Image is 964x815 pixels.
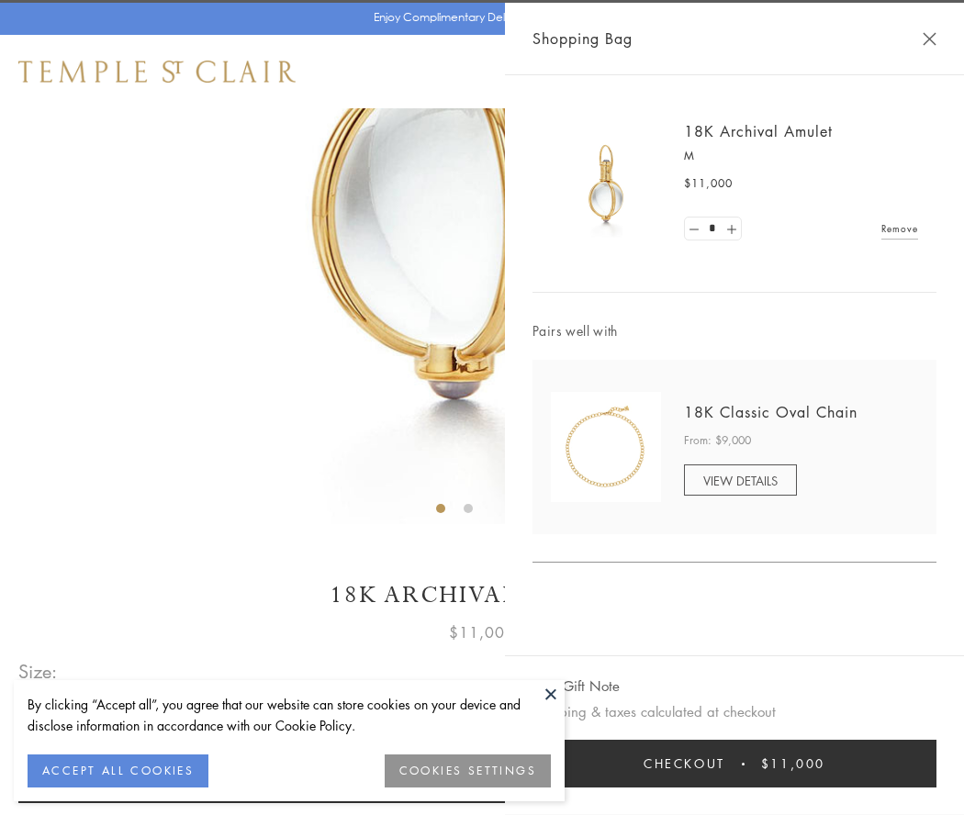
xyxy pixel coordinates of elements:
[18,579,946,611] h1: 18K Archival Amulet
[722,218,740,240] a: Set quantity to 2
[684,121,833,141] a: 18K Archival Amulet
[532,700,936,723] p: Shipping & taxes calculated at checkout
[685,218,703,240] a: Set quantity to 0
[923,32,936,46] button: Close Shopping Bag
[28,754,208,787] button: ACCEPT ALL COOKIES
[684,431,751,450] span: From: $9,000
[18,61,296,83] img: Temple St. Clair
[684,402,858,422] a: 18K Classic Oval Chain
[644,754,725,774] span: Checkout
[532,740,936,787] button: Checkout $11,000
[18,656,59,687] span: Size:
[881,218,918,239] a: Remove
[449,620,515,644] span: $11,000
[374,8,582,27] p: Enjoy Complimentary Delivery & Returns
[761,754,825,774] span: $11,000
[28,694,551,736] div: By clicking “Accept all”, you agree that our website can store cookies on your device and disclos...
[532,320,936,341] span: Pairs well with
[703,472,778,489] span: VIEW DETAILS
[551,128,661,239] img: 18K Archival Amulet
[532,675,620,698] button: Add Gift Note
[532,27,633,50] span: Shopping Bag
[684,174,733,193] span: $11,000
[684,147,918,165] p: M
[385,754,551,787] button: COOKIES SETTINGS
[551,392,661,502] img: N88865-OV18
[684,464,797,496] a: VIEW DETAILS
